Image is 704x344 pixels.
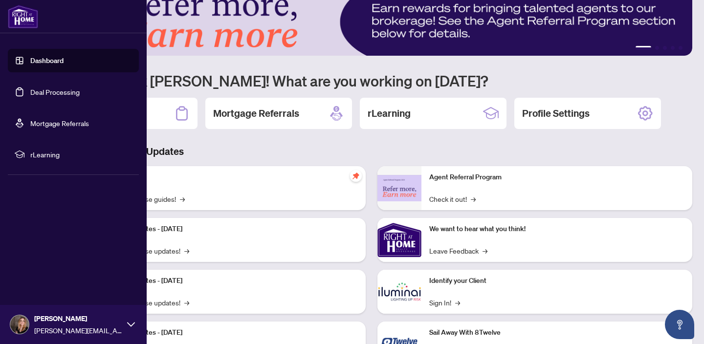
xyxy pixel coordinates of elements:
[30,119,89,128] a: Mortgage Referrals
[34,325,122,336] span: [PERSON_NAME][EMAIL_ADDRESS][DOMAIN_NAME]
[471,193,476,204] span: →
[483,245,487,256] span: →
[429,172,684,183] p: Agent Referral Program
[377,270,421,314] img: Identify your Client
[103,224,358,235] p: Platform Updates - [DATE]
[8,5,38,28] img: logo
[429,193,476,204] a: Check it out!→
[377,218,421,262] img: We want to hear what you think!
[368,107,411,120] h2: rLearning
[51,71,692,90] h1: Welcome back [PERSON_NAME]! What are you working on [DATE]?
[10,315,29,334] img: Profile Icon
[213,107,299,120] h2: Mortgage Referrals
[429,327,684,338] p: Sail Away With 8Twelve
[455,297,460,308] span: →
[429,224,684,235] p: We want to hear what you think!
[103,276,358,286] p: Platform Updates - [DATE]
[103,327,358,338] p: Platform Updates - [DATE]
[184,245,189,256] span: →
[636,46,651,50] button: 1
[671,46,675,50] button: 4
[30,87,80,96] a: Deal Processing
[30,149,132,160] span: rLearning
[655,46,659,50] button: 2
[51,145,692,158] h3: Brokerage & Industry Updates
[30,56,64,65] a: Dashboard
[180,193,185,204] span: →
[429,297,460,308] a: Sign In!→
[377,175,421,202] img: Agent Referral Program
[429,276,684,286] p: Identify your Client
[665,310,694,339] button: Open asap
[663,46,667,50] button: 3
[679,46,682,50] button: 5
[103,172,358,183] p: Self-Help
[350,170,362,182] span: pushpin
[522,107,590,120] h2: Profile Settings
[429,245,487,256] a: Leave Feedback→
[34,313,122,324] span: [PERSON_NAME]
[184,297,189,308] span: →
